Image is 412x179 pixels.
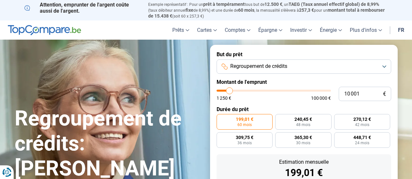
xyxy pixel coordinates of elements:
span: Regroupement de crédits [230,63,287,70]
label: Montant de l'emprunt [217,79,391,85]
span: 240,45 € [294,117,312,121]
span: 24 mois [355,141,369,145]
a: Énergie [316,20,346,40]
span: 448,71 € [353,135,371,140]
span: fixe [186,7,193,13]
span: montant total à rembourser de 15.438 € [148,7,385,19]
span: 12.500 € [264,2,282,7]
span: 36 mois [237,141,252,145]
span: 60 mois [238,7,254,13]
span: 100 000 € [311,96,331,100]
a: Cartes [193,20,221,40]
span: 365,30 € [294,135,312,140]
a: Épargne [254,20,286,40]
a: Comptes [221,20,254,40]
a: Prêts [168,20,193,40]
label: Durée du prêt [217,106,391,112]
label: But du prêt [217,51,391,58]
span: TAEG (Taux annuel effectif global) de 8,99% [289,2,379,7]
span: 270,12 € [353,117,371,121]
span: 257,3 € [299,7,314,13]
span: 60 mois [237,123,252,127]
a: fr [394,20,408,40]
span: 1 250 € [217,96,231,100]
span: 48 mois [296,123,310,127]
button: Regroupement de crédits [217,59,391,74]
span: prêt à tempérament [203,2,245,7]
span: 309,75 € [236,135,253,140]
a: Plus d'infos [346,20,386,40]
p: Attention, emprunter de l'argent coûte aussi de l'argent. [24,2,140,14]
span: 30 mois [296,141,310,145]
a: Investir [286,20,316,40]
div: 199,01 € [222,168,386,178]
span: 199,01 € [236,117,253,121]
p: Exemple représentatif : Pour un tous but de , un (taux débiteur annuel de 8,99%) et une durée de ... [148,2,388,19]
img: TopCompare [8,25,81,35]
span: € [383,91,386,97]
span: 42 mois [355,123,369,127]
div: Estimation mensuelle [222,160,386,165]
